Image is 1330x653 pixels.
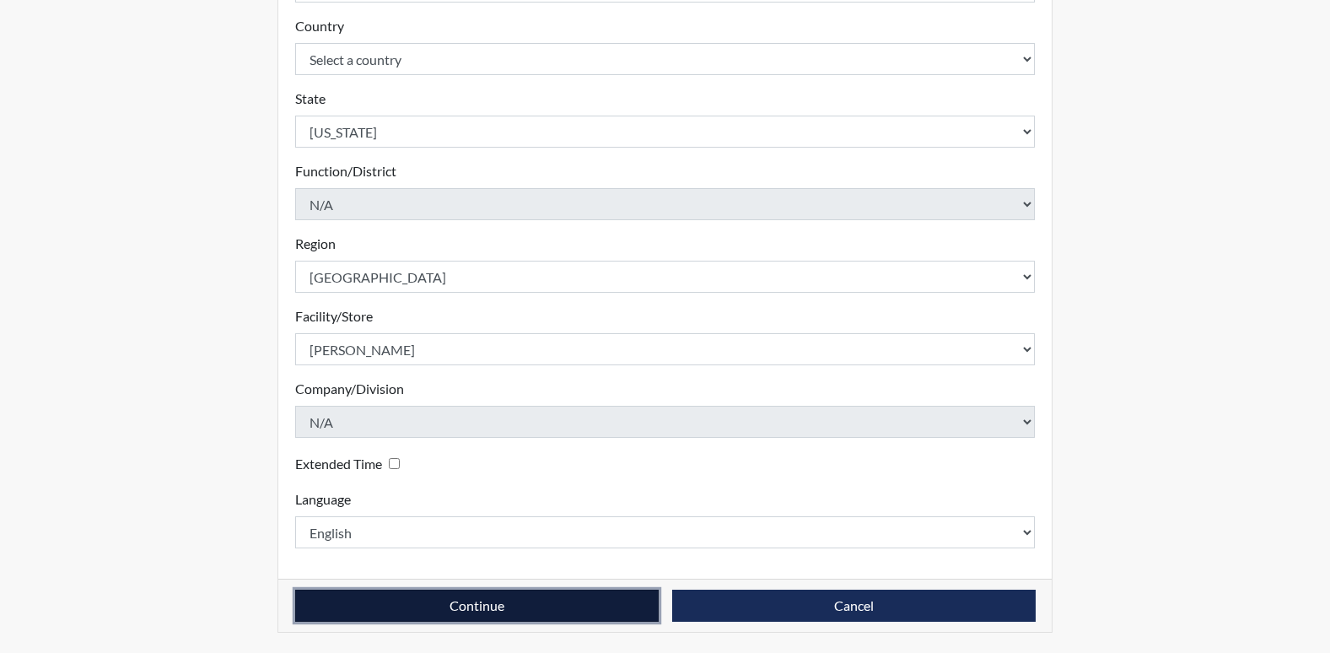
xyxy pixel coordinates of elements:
[295,234,336,254] label: Region
[295,306,373,326] label: Facility/Store
[295,489,351,510] label: Language
[295,379,404,399] label: Company/Division
[295,454,382,474] label: Extended Time
[295,451,407,476] div: Checking this box will provide the interviewee with an accomodation of extra time to answer each ...
[295,161,396,181] label: Function/District
[295,16,344,36] label: Country
[672,590,1036,622] button: Cancel
[295,590,659,622] button: Continue
[295,89,326,109] label: State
